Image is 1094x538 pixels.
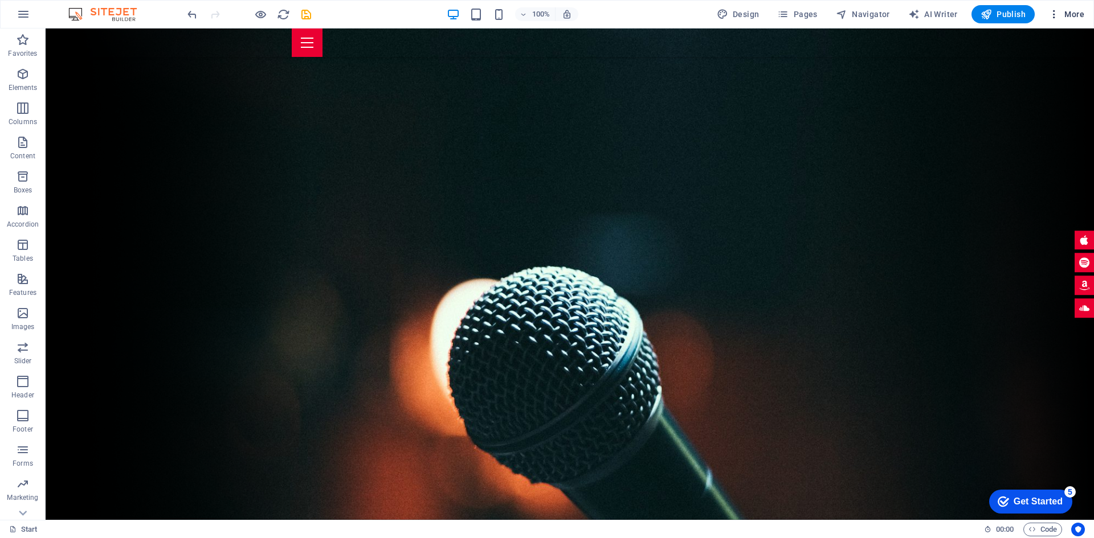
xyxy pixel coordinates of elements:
[904,5,962,23] button: AI Writer
[276,7,290,21] button: reload
[1048,9,1084,20] span: More
[11,391,34,400] p: Header
[777,9,817,20] span: Pages
[996,523,1014,536] span: 00 00
[971,5,1035,23] button: Publish
[773,5,822,23] button: Pages
[981,9,1026,20] span: Publish
[8,49,37,58] p: Favorites
[66,7,151,21] img: Editor Logo
[908,9,958,20] span: AI Writer
[562,9,572,19] i: On resize automatically adjust zoom level to fit chosen device.
[9,117,37,126] p: Columns
[7,493,38,502] p: Marketing
[299,7,313,21] button: save
[532,7,550,21] h6: 100%
[11,322,35,331] p: Images
[9,83,38,92] p: Elements
[836,9,890,20] span: Navigator
[515,7,556,21] button: 100%
[13,254,33,263] p: Tables
[9,523,38,536] a: Click to cancel selection. Double-click to open Pages
[300,8,313,21] i: Save (Ctrl+S)
[81,2,93,14] div: 5
[1071,523,1085,536] button: Usercentrics
[31,13,80,23] div: Get Started
[13,425,33,434] p: Footer
[10,151,35,161] p: Content
[277,8,290,21] i: Reload page
[14,186,32,195] p: Boxes
[13,459,33,468] p: Forms
[712,5,764,23] button: Design
[1023,523,1062,536] button: Code
[14,356,32,365] p: Slider
[984,523,1014,536] h6: Session time
[6,6,89,30] div: Get Started 5 items remaining, 0% complete
[717,9,760,20] span: Design
[831,5,895,23] button: Navigator
[185,7,199,21] button: undo
[7,220,39,229] p: Accordion
[1044,5,1089,23] button: More
[1004,525,1006,533] span: :
[186,8,199,21] i: Undo: Delete elements (Ctrl+Z)
[9,288,36,297] p: Features
[1028,523,1057,536] span: Code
